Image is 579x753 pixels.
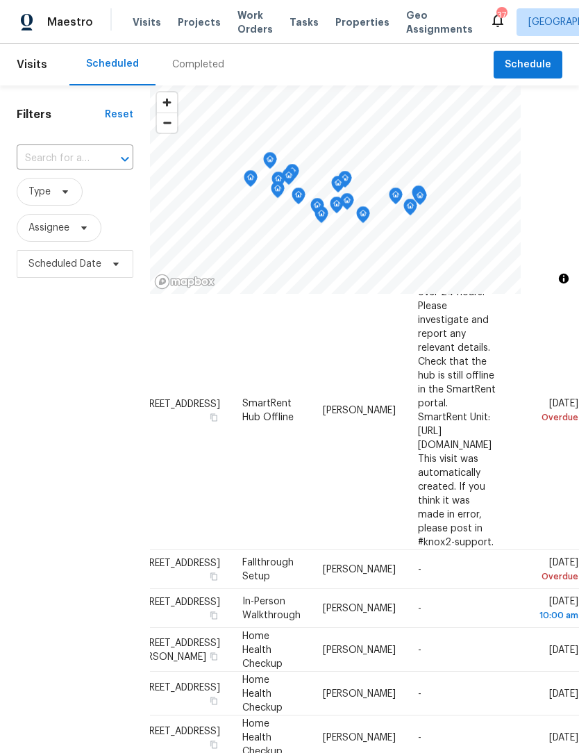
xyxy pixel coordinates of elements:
[17,108,105,122] h1: Filters
[285,164,299,185] div: Map marker
[208,570,220,583] button: Copy Address
[271,181,285,203] div: Map marker
[133,726,220,736] span: [STREET_ADDRESS]
[17,148,94,169] input: Search for an address...
[418,688,421,698] span: -
[208,609,220,622] button: Copy Address
[157,92,177,113] button: Zoom in
[549,688,578,698] span: [DATE]
[494,51,562,79] button: Schedule
[310,198,324,220] div: Map marker
[208,649,220,662] button: Copy Address
[555,270,572,287] button: Toggle attribution
[323,645,396,654] span: [PERSON_NAME]
[133,399,220,408] span: [STREET_ADDRESS]
[331,176,345,197] div: Map marker
[289,17,319,27] span: Tasks
[244,170,258,192] div: Map marker
[519,609,578,622] div: 10:00 am
[505,56,551,74] span: Schedule
[133,638,220,661] span: [STREET_ADDRESS][PERSON_NAME]
[271,172,285,193] div: Map marker
[47,15,93,29] span: Maestro
[178,15,221,29] span: Projects
[412,185,426,207] div: Map marker
[335,15,389,29] span: Properties
[263,152,277,174] div: Map marker
[242,398,294,422] span: SmartRent Hub Offline
[133,682,220,692] span: [STREET_ADDRESS]
[150,85,521,294] canvas: Map
[133,558,220,568] span: [STREET_ADDRESS]
[549,645,578,654] span: [DATE]
[549,732,578,742] span: [DATE]
[323,565,396,574] span: [PERSON_NAME]
[115,149,135,169] button: Open
[330,197,344,218] div: Map marker
[418,732,421,742] span: -
[418,645,421,654] span: -
[356,206,370,228] div: Map marker
[413,188,427,210] div: Map marker
[157,113,177,133] span: Zoom out
[403,199,417,220] div: Map marker
[340,193,354,215] div: Map marker
[418,273,496,547] span: Hub offline for over 24 hours. Please investigate and report any relevant details. Check that the...
[208,694,220,706] button: Copy Address
[86,57,139,71] div: Scheduled
[282,168,296,190] div: Map marker
[496,8,506,22] div: 37
[242,597,301,620] span: In-Person Walkthrough
[133,15,161,29] span: Visits
[418,604,421,613] span: -
[242,558,294,581] span: Fallthrough Setup
[323,732,396,742] span: [PERSON_NAME]
[105,108,133,122] div: Reset
[519,558,578,584] span: [DATE]
[172,58,224,72] div: Completed
[338,171,352,192] div: Map marker
[17,49,47,80] span: Visits
[237,8,273,36] span: Work Orders
[519,398,578,424] span: [DATE]
[406,8,473,36] span: Geo Assignments
[323,604,396,613] span: [PERSON_NAME]
[157,113,177,133] button: Zoom out
[323,405,396,415] span: [PERSON_NAME]
[154,274,215,290] a: Mapbox homepage
[418,565,421,574] span: -
[314,206,328,228] div: Map marker
[560,271,568,286] span: Toggle attribution
[28,257,101,271] span: Scheduled Date
[208,738,220,750] button: Copy Address
[519,597,578,622] span: [DATE]
[242,675,283,712] span: Home Health Checkup
[323,688,396,698] span: [PERSON_NAME]
[133,597,220,607] span: [STREET_ADDRESS]
[28,185,51,199] span: Type
[389,188,403,209] div: Map marker
[519,410,578,424] div: Overdue
[242,631,283,668] span: Home Health Checkup
[292,188,305,209] div: Map marker
[208,411,220,423] button: Copy Address
[519,570,578,584] div: Overdue
[28,221,69,235] span: Assignee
